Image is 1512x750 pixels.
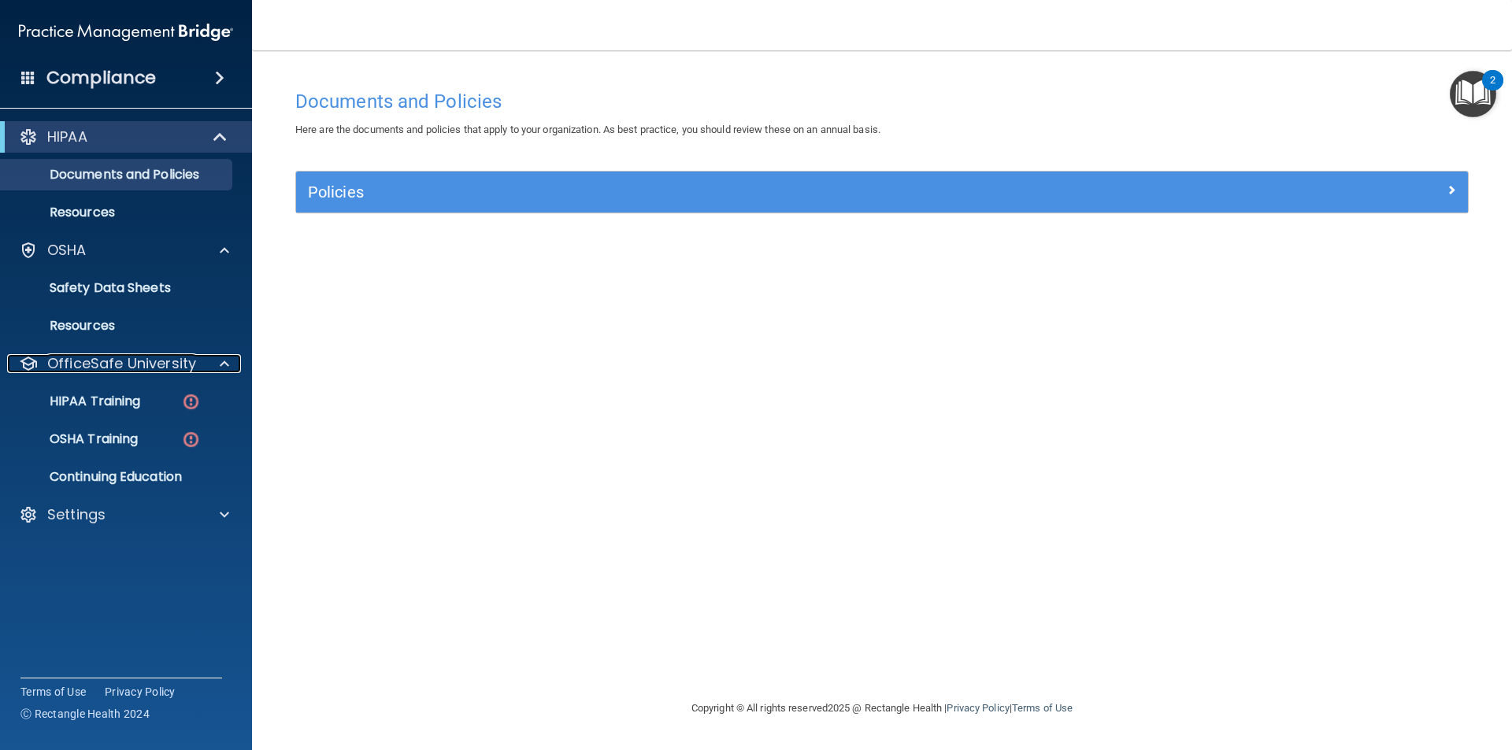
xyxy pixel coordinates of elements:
[10,393,140,409] p: HIPAA Training
[47,127,87,146] p: HIPAA
[308,183,1163,201] h5: Policies
[47,505,106,524] p: Settings
[20,684,86,700] a: Terms of Use
[947,702,1009,714] a: Privacy Policy
[19,127,228,146] a: HIPAA
[19,17,233,48] img: PMB logo
[47,241,87,260] p: OSHA
[181,430,201,449] img: danger-circle.6113f641.png
[10,205,225,220] p: Resources
[308,179,1456,205] a: Policies
[1490,80,1495,101] div: 2
[46,67,156,89] h4: Compliance
[10,318,225,334] p: Resources
[595,683,1169,733] div: Copyright © All rights reserved 2025 @ Rectangle Health | |
[47,354,196,373] p: OfficeSafe University
[10,280,225,296] p: Safety Data Sheets
[1450,71,1496,117] button: Open Resource Center, 2 new notifications
[20,706,150,722] span: Ⓒ Rectangle Health 2024
[10,167,225,183] p: Documents and Policies
[295,124,880,135] span: Here are the documents and policies that apply to your organization. As best practice, you should...
[10,469,225,485] p: Continuing Education
[1012,702,1073,714] a: Terms of Use
[295,91,1469,112] h4: Documents and Policies
[19,354,229,373] a: OfficeSafe University
[10,431,138,447] p: OSHA Training
[105,684,176,700] a: Privacy Policy
[19,241,229,260] a: OSHA
[19,505,229,524] a: Settings
[181,392,201,412] img: danger-circle.6113f641.png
